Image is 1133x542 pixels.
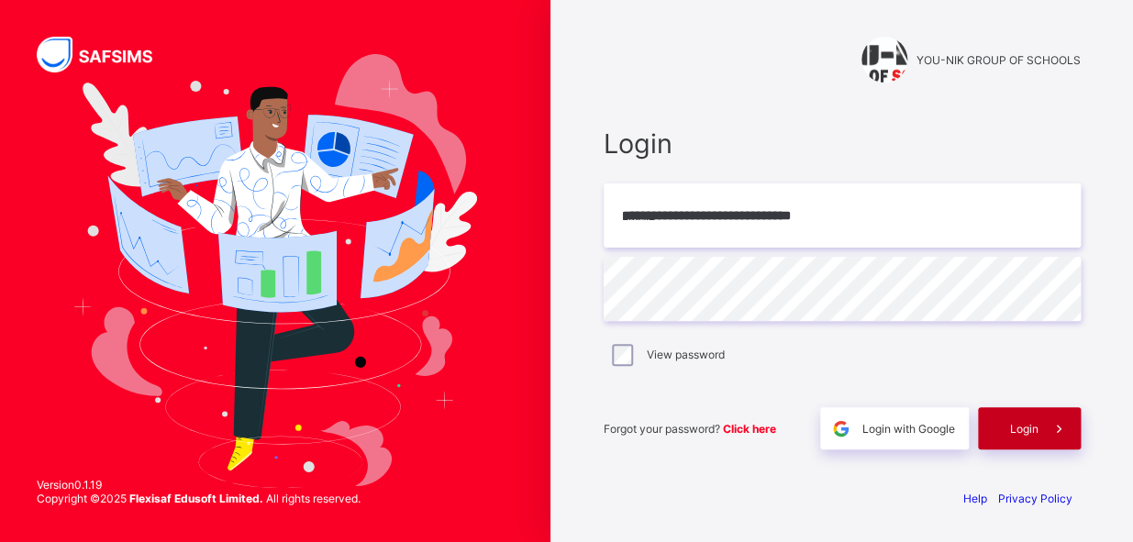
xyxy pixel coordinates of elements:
[37,492,361,505] span: Copyright © 2025 All rights reserved.
[73,54,477,488] img: Hero Image
[723,422,776,436] a: Click here
[916,53,1081,67] span: YOU-NIK GROUP OF SCHOOLS
[646,348,724,361] label: View password
[830,418,851,439] img: google.396cfc9801f0270233282035f929180a.svg
[963,492,987,505] a: Help
[37,37,174,72] img: SAFSIMS Logo
[998,492,1072,505] a: Privacy Policy
[862,422,955,436] span: Login with Google
[604,422,776,436] span: Forgot your password?
[37,478,361,492] span: Version 0.1.19
[604,127,1081,160] span: Login
[129,492,263,505] strong: Flexisaf Edusoft Limited.
[1010,422,1039,436] span: Login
